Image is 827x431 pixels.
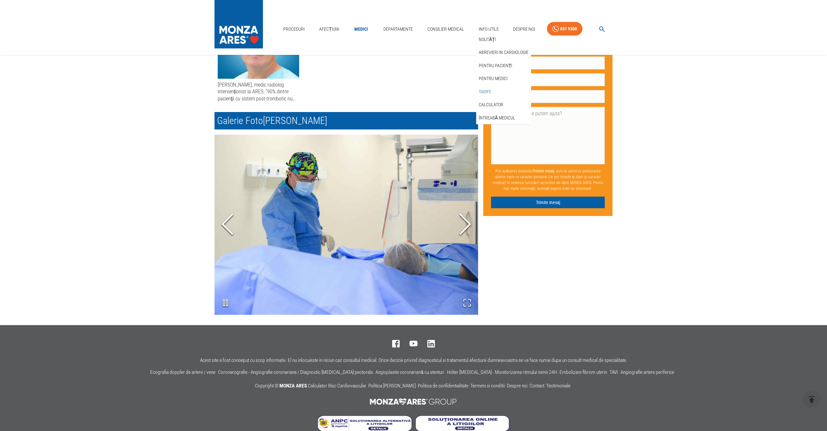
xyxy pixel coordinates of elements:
[317,23,342,36] a: Afecțiuni
[621,369,674,375] a: Angiografie artere periferice
[546,383,571,389] a: Testimoniale
[477,47,530,58] a: Abrevieri in cardiologie
[200,358,627,363] p: Acest site a fost conceput cu scop informativ. El nu inlocuieste in niciun caz consultul medical....
[366,395,461,408] img: MONZA ARES Group
[308,383,366,389] a: Calculator Risc Cardiovascular
[477,60,514,71] a: Pentru pacienți
[476,85,531,98] div: Tarife
[218,369,373,375] a: Coronarografie - Angiografie coronariana / Diagnostic [MEDICAL_DATA] pectorala
[375,369,444,375] a: Angioplastie coronariană cu stenturi
[491,165,605,194] p: Prin apăsarea butonului , sunt de acord cu prelucrarea datelor mele cu caracter personal (ce pot ...
[381,23,415,36] a: Departamente
[610,369,618,375] a: TAVI
[218,81,299,102] div: [PERSON_NAME], medic radiolog intervenționist la ARES: ”90% dintre pacienții cu sistem post-tromb...
[476,72,531,85] div: Pentru medici
[281,23,307,36] a: Proceduri
[452,189,478,261] button: Next Slide
[803,391,821,408] button: delete
[476,98,531,111] div: Calculator
[477,99,505,110] a: Calculator
[255,382,572,390] p: Copyright ©
[150,369,215,375] a: Ecografia doppler de artere / vene
[215,189,240,261] button: Previous Slide
[477,34,497,45] a: Noutăți
[560,25,577,33] div: 031 9300
[491,196,605,208] button: Trimite mesaj
[425,23,467,36] a: Consilier Medical
[560,369,607,375] a: Embolizare fibrom uterin
[215,135,478,315] img: Zou6Xx5LeNNTw5TW_Dr.FlorinBloj%2Cembolizaredefibromuterin.jpg
[476,59,531,72] div: Pentru pacienți
[456,292,478,315] button: Open Fullscreen
[477,87,493,97] a: Tarife
[476,33,531,46] div: Noutăți
[351,23,372,36] a: Medici
[476,111,531,125] div: Întreabă medicul
[533,169,554,173] b: Trimite mesaj
[507,383,528,389] a: Despre noi
[547,22,582,36] a: 031 9300
[477,113,517,123] a: Întreabă medicul
[476,33,531,125] nav: secondary mailbox folders
[529,383,544,389] a: Contact
[218,27,299,102] a: [PERSON_NAME], medic radiolog intervenționist la ARES: ”90% dintre pacienții cu sistem post-tromb...
[476,46,531,59] div: Abrevieri in cardiologie
[215,292,236,315] button: Play or Pause Slideshow
[470,383,505,389] a: Termeni si conditii
[368,383,416,389] a: Politica [PERSON_NAME]
[418,383,468,389] a: Politica de confidentialitate
[215,135,478,315] div: Go to Slide 2
[476,23,501,36] a: Info Utile
[510,23,538,36] a: Despre Noi
[477,73,509,84] a: Pentru medici
[447,369,557,375] a: Holter [MEDICAL_DATA] - Monitorizarea ritmului inimii 24H
[279,383,307,389] span: MONZA ARES
[215,112,478,129] h2: Galerie Foto [PERSON_NAME]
